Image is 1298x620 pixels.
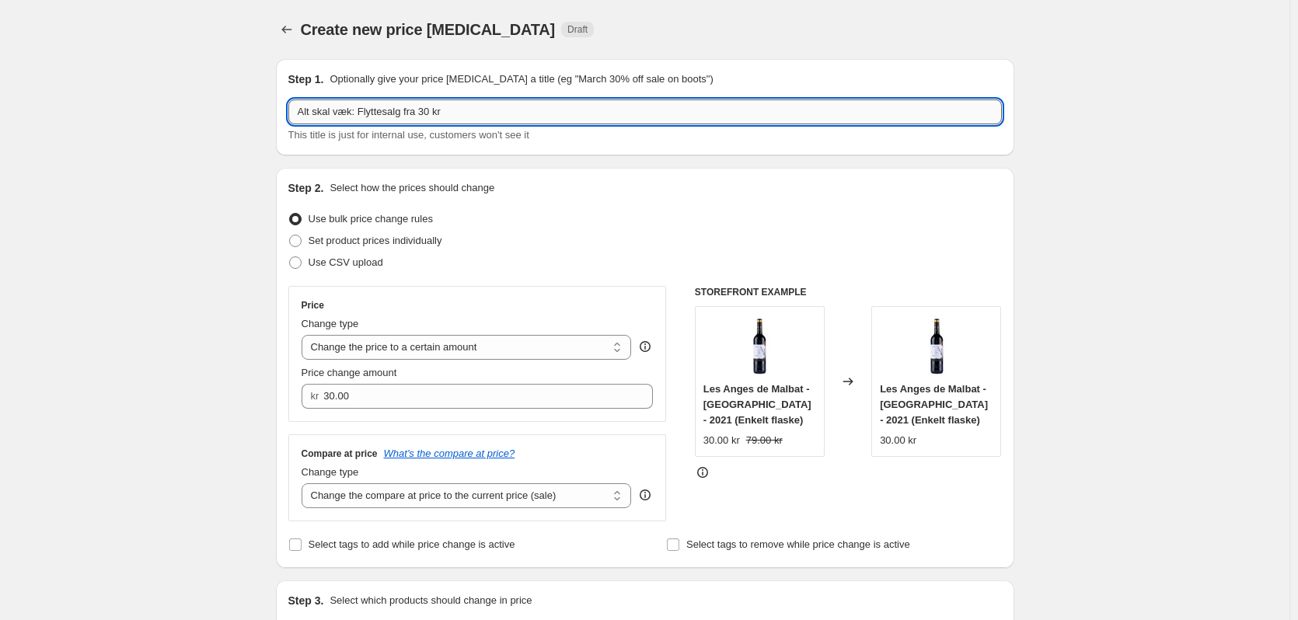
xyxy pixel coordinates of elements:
strike: 79.00 kr [746,433,783,448]
span: Set product prices individually [309,235,442,246]
h6: STOREFRONT EXAMPLE [695,286,1002,298]
span: Les Anges de Malbat - [GEOGRAPHIC_DATA] - 2021 (Enkelt flaske) [703,383,811,426]
span: Create new price [MEDICAL_DATA] [301,21,556,38]
span: Select tags to add while price change is active [309,538,515,550]
h3: Price [302,299,324,312]
p: Select how the prices should change [330,180,494,196]
div: help [637,487,653,503]
h2: Step 1. [288,71,324,87]
p: Select which products should change in price [330,593,532,608]
div: 30.00 kr [703,433,740,448]
h2: Step 2. [288,180,324,196]
span: Price change amount [302,367,397,378]
input: 80.00 [323,384,630,409]
button: What's the compare at price? [384,448,515,459]
span: kr [311,390,319,402]
button: Price change jobs [276,19,298,40]
span: Use CSV upload [309,256,383,268]
span: Change type [302,318,359,329]
span: Draft [567,23,588,36]
span: Use bulk price change rules [309,213,433,225]
span: Change type [302,466,359,478]
span: Les Anges de Malbat - [GEOGRAPHIC_DATA] - 2021 (Enkelt flaske) [880,383,988,426]
span: Select tags to remove while price change is active [686,538,910,550]
div: 30.00 kr [880,433,916,448]
p: Optionally give your price [MEDICAL_DATA] a title (eg "March 30% off sale on boots") [330,71,713,87]
span: This title is just for internal use, customers won't see it [288,129,529,141]
h2: Step 3. [288,593,324,608]
img: LesAngesdeMalbat_Bordeaux_franskroedvin_2021_vh0222_80x.jpg [728,315,790,377]
div: help [637,339,653,354]
img: LesAngesdeMalbat_Bordeaux_franskroedvin_2021_vh0222_80x.jpg [905,315,968,377]
h3: Compare at price [302,448,378,460]
input: 30% off holiday sale [288,99,1002,124]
